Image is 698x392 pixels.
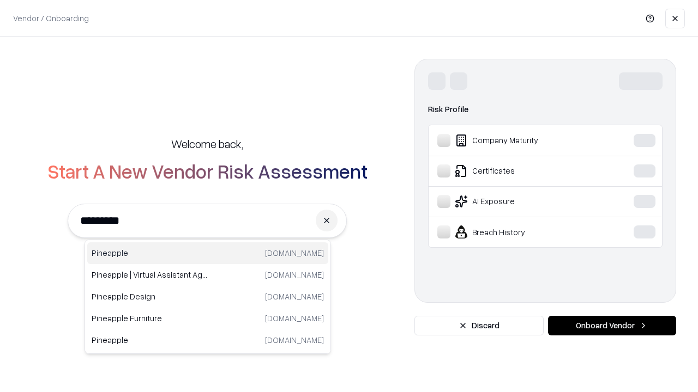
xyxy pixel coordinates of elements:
[437,134,600,147] div: Company Maturity
[92,247,208,259] p: Pineapple
[437,225,600,238] div: Breach History
[92,334,208,346] p: Pineapple
[414,316,544,335] button: Discard
[171,136,243,151] h5: Welcome back,
[265,247,324,259] p: [DOMAIN_NAME]
[437,164,600,177] div: Certificates
[265,291,324,302] p: [DOMAIN_NAME]
[437,195,600,208] div: AI Exposure
[47,160,368,182] h2: Start A New Vendor Risk Assessment
[92,269,208,280] p: Pineapple | Virtual Assistant Agency
[265,334,324,346] p: [DOMAIN_NAME]
[548,316,676,335] button: Onboard Vendor
[265,313,324,324] p: [DOMAIN_NAME]
[85,240,331,354] div: Suggestions
[428,103,663,116] div: Risk Profile
[92,313,208,324] p: Pineapple Furniture
[13,13,89,24] p: Vendor / Onboarding
[265,269,324,280] p: [DOMAIN_NAME]
[92,291,208,302] p: Pineapple Design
